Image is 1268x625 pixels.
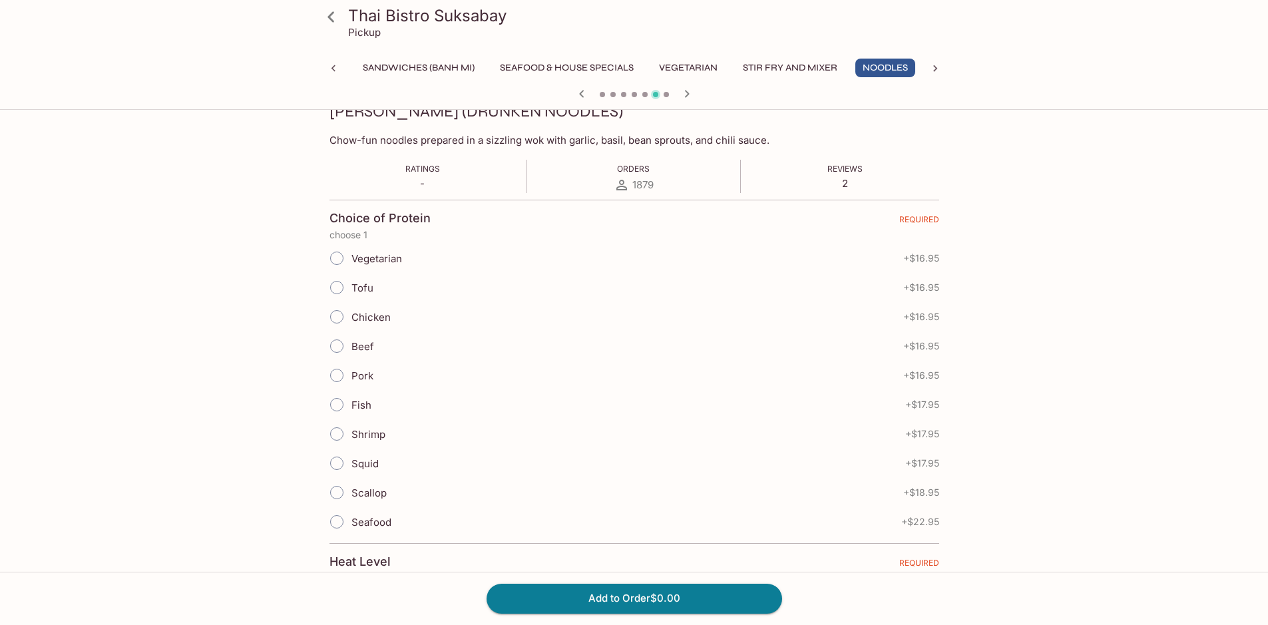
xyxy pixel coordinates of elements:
span: Vegetarian [351,252,402,265]
span: + $16.95 [903,253,939,264]
span: + $17.95 [905,399,939,410]
span: Chicken [351,311,391,323]
p: choose 1 [329,230,939,240]
span: Shrimp [351,428,385,441]
span: + $22.95 [901,517,939,527]
button: Add to Order$0.00 [487,584,782,613]
span: + $18.95 [903,487,939,498]
span: Squid [351,457,379,470]
button: Stir Fry and Mixer [736,59,845,77]
span: Tofu [351,282,373,294]
span: Scallop [351,487,387,499]
h3: Thai Bistro Suksabay [348,5,943,26]
span: + $17.95 [905,429,939,439]
span: + $16.95 [903,312,939,322]
span: + $16.95 [903,370,939,381]
p: Pickup [348,26,381,39]
h4: Choice of Protein [329,211,431,226]
p: - [405,177,440,190]
p: Chow-fun noodles prepared in a sizzling wok with garlic, basil, bean sprouts, and chili sauce. [329,134,939,146]
span: Reviews [827,164,863,174]
p: 2 [827,177,863,190]
button: Sandwiches (Banh Mi) [355,59,482,77]
h4: Heat Level [329,554,391,569]
button: Vegetarian [652,59,725,77]
button: Noodles [855,59,915,77]
span: + $16.95 [903,282,939,293]
button: Seafood & House Specials [493,59,641,77]
span: Fish [351,399,371,411]
span: Pork [351,369,373,382]
span: Ratings [405,164,440,174]
span: Orders [617,164,650,174]
span: Beef [351,340,374,353]
span: + $16.95 [903,341,939,351]
span: Seafood [351,516,391,528]
span: + $17.95 [905,458,939,469]
span: 1879 [632,178,654,191]
span: REQUIRED [899,558,939,573]
h3: [PERSON_NAME] (DRUNKEN NOODLES) [329,101,623,122]
span: REQUIRED [899,214,939,230]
